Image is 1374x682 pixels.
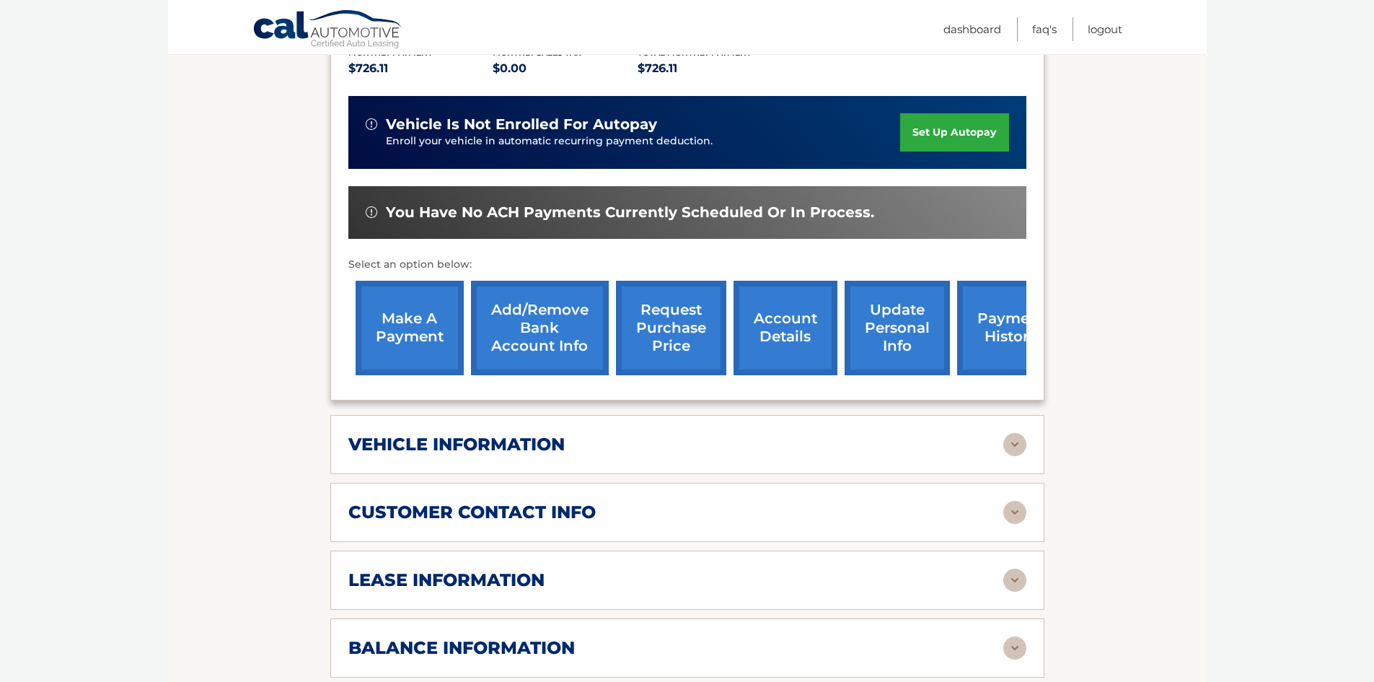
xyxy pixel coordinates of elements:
[900,113,1008,152] a: set up autopay
[348,569,545,591] h2: lease information
[1003,433,1026,456] img: accordion-rest.svg
[943,17,1001,41] a: Dashboard
[1003,501,1026,524] img: accordion-rest.svg
[348,58,493,79] p: $726.11
[366,118,377,130] img: alert-white.svg
[348,502,596,523] h2: customer contact info
[957,281,1065,375] a: payment history
[366,206,377,218] img: alert-white.svg
[845,281,950,375] a: update personal info
[1088,17,1122,41] a: Logout
[386,115,657,134] span: vehicle is not enrolled for autopay
[471,281,609,375] a: Add/Remove bank account info
[348,256,1026,274] p: Select an option below:
[356,281,464,375] a: make a payment
[386,134,901,149] p: Enroll your vehicle in automatic recurring payment deduction.
[348,434,565,455] h2: vehicle information
[638,58,783,79] p: $726.11
[386,204,874,222] span: You have no ACH payments currently scheduled or in process.
[348,637,575,659] h2: balance information
[1032,17,1057,41] a: FAQ's
[1003,637,1026,660] img: accordion-rest.svg
[252,9,404,51] a: Cal Automotive
[1003,569,1026,592] img: accordion-rest.svg
[734,281,837,375] a: account details
[616,281,726,375] a: request purchase price
[493,58,638,79] p: $0.00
